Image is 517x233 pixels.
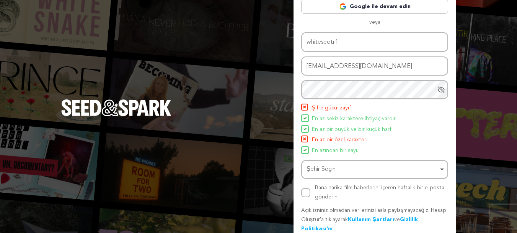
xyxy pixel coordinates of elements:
[339,3,347,10] img: Google logosu
[61,99,171,116] img: Seed&Spark Logo
[303,117,307,120] img: Seed&Spark Simgesi
[312,127,393,132] font: En az bir büyük ve bir küçük harf.
[302,136,307,142] img: Seed&Spark Simgesi
[348,217,394,222] a: Kullanım Şartları
[437,86,445,94] a: Şifreyi Gizle
[302,104,307,110] img: Seed&Spark Simgesi
[394,217,400,222] font: ve
[312,105,351,111] font: Şifre gücü: zayıf
[350,4,411,9] font: Google ile devam edin
[312,116,396,121] font: En az sekiz karaktere ihtiyaç vardır.
[312,148,358,153] font: En azından bir sayı.
[307,166,336,172] font: Şehir Seçin
[301,32,448,52] input: İsim
[312,137,367,142] font: En az bir özel karakter.
[301,56,448,76] input: E-posta adresi
[301,208,446,222] font: Açık izniniz olmadan verilerinizi asla paylaşmayacağız. Hesap Oluştur'a tıklayarak
[61,99,171,132] a: Seed&Spark Ana Sayfası
[369,20,380,25] font: veya
[315,185,444,200] font: Bana harika film haberlerini içeren haftalık bir e-posta gönderin
[303,149,307,152] img: Seed&Spark Simgesi
[303,127,307,131] img: Seed&Spark Simgesi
